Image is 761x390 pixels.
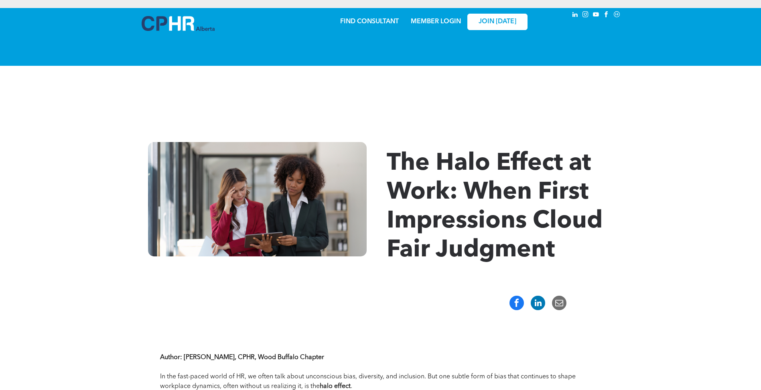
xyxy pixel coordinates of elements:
[613,10,621,21] a: Social network
[411,18,461,25] a: MEMBER LOGIN
[479,18,516,26] span: JOIN [DATE]
[581,10,590,21] a: instagram
[320,383,351,390] strong: halo effect
[340,18,399,25] a: FIND CONSULTANT
[602,10,611,21] a: facebook
[467,14,528,30] a: JOIN [DATE]
[180,354,324,361] strong: : [PERSON_NAME], CPHR, Wood Buffalo Chapter
[592,10,601,21] a: youtube
[387,152,603,262] span: The Halo Effect at Work: When First Impressions Cloud Fair Judgment
[142,16,215,31] img: A blue and white logo for cp alberta
[571,10,580,21] a: linkedin
[160,354,180,361] strong: Author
